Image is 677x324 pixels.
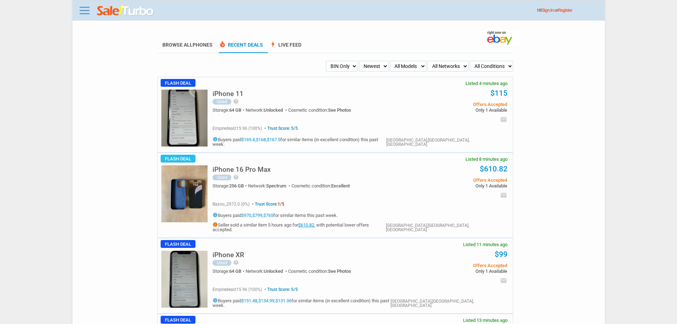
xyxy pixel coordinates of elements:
[500,116,507,123] i: email
[400,102,507,107] span: Offers Accepted
[213,108,246,112] div: Storage:
[213,212,386,218] h5: Buyers paid , , for similar items this past week.
[193,42,213,48] span: Phones
[161,316,195,324] span: Flash Deal
[246,269,288,273] div: Network:
[213,184,248,188] div: Storage:
[246,108,288,112] div: Network:
[252,213,262,218] a: $799
[256,137,266,142] a: $168
[391,299,507,308] div: [GEOGRAPHIC_DATA],[GEOGRAPHIC_DATA],[GEOGRAPHIC_DATA]
[269,42,301,53] a: boltLive Feed
[97,5,154,17] img: saleturbo.com - Online Deals and Discount Coupons
[213,175,231,180] div: Used
[213,212,218,218] i: info
[400,269,507,273] span: Only 1 Available
[213,202,249,207] span: bazoo_2972 0 (0%)
[161,155,195,163] span: Flash Deal
[213,260,231,266] div: Used
[269,41,276,48] span: bolt
[463,318,507,323] span: Listed 13 minutes ago
[213,269,246,273] div: Storage:
[213,126,262,131] span: empiredealz15 96 (100%)
[264,107,283,113] span: Unlocked
[213,298,391,308] h5: Buyers paid , , for similar items (in excellent condition) this past week.
[229,269,241,274] span: 64 GB
[213,287,262,292] span: empiredealz15 96 (100%)
[229,183,244,188] span: 256 GB
[162,42,213,48] a: Browse AllPhones
[263,213,273,218] a: $765
[213,222,386,232] h5: Seller sold a similar item 5 hours ago for , with potential lower offers accepted.
[554,8,572,13] span: or
[248,184,291,188] div: Network:
[229,107,241,113] span: 64 GB
[213,251,244,258] h5: iPhone XR
[558,8,572,13] a: Register
[328,107,351,113] span: See Photos
[213,166,271,173] h5: iPhone 16 Pro Max
[400,263,507,268] span: Offers Accepted
[266,183,286,188] span: Spectrum
[537,8,542,13] span: Hi!
[463,242,507,247] span: Listed 11 minutes ago
[386,223,507,232] div: [GEOGRAPHIC_DATA],[GEOGRAPHIC_DATA],[GEOGRAPHIC_DATA]
[251,202,284,207] span: Trust Score:
[495,250,507,259] a: $99
[219,41,226,48] span: local_fire_department
[258,298,274,303] a: $134.99
[331,183,350,188] span: Excellent
[500,277,507,284] i: email
[213,253,244,258] a: iPhone XR
[298,222,314,228] a: $610.82
[161,240,195,248] span: Flash Deal
[291,184,350,188] div: Cosmetic condition:
[233,99,239,104] i: help
[386,138,507,147] div: [GEOGRAPHIC_DATA],[GEOGRAPHIC_DATA],[GEOGRAPHIC_DATA]
[161,90,208,147] img: s-l225.jpg
[213,222,218,227] i: info
[400,108,507,112] span: Only 1 Available
[241,213,251,218] a: $970
[213,137,386,147] h5: Buyers paid , , for similar items (in excellent condition) this past week.
[500,192,507,199] i: email
[400,178,507,182] span: Offers Accepted
[263,126,298,131] span: Trust Score: 5/5
[233,260,239,265] i: help
[161,79,195,87] span: Flash Deal
[264,269,283,274] span: Unlocked
[278,202,284,207] span: 1/5
[400,184,507,188] span: Only 1 Available
[466,81,507,86] span: Listed 4 minutes ago
[213,90,243,97] h5: iPhone 11
[288,269,351,273] div: Cosmetic condition:
[263,287,298,292] span: Trust Score: 5/5
[161,251,208,308] img: s-l225.jpg
[466,157,507,161] span: Listed 8 minutes ago
[241,298,257,303] a: $151.48
[490,89,507,97] a: $115
[219,42,263,53] a: local_fire_departmentRecent Deals
[241,137,255,142] a: $169.4
[480,165,507,173] a: $610.82
[267,137,280,142] a: $167.5
[161,165,208,222] img: s-l225.jpg
[328,269,351,274] span: See Photos
[542,8,554,13] a: Sign In
[275,298,291,303] a: $131.36
[213,168,271,173] a: iPhone 16 Pro Max
[233,174,239,180] i: help
[213,99,231,105] div: Used
[288,108,351,112] div: Cosmetic condition:
[213,92,243,97] a: iPhone 11
[213,137,218,142] i: info
[213,298,218,303] i: info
